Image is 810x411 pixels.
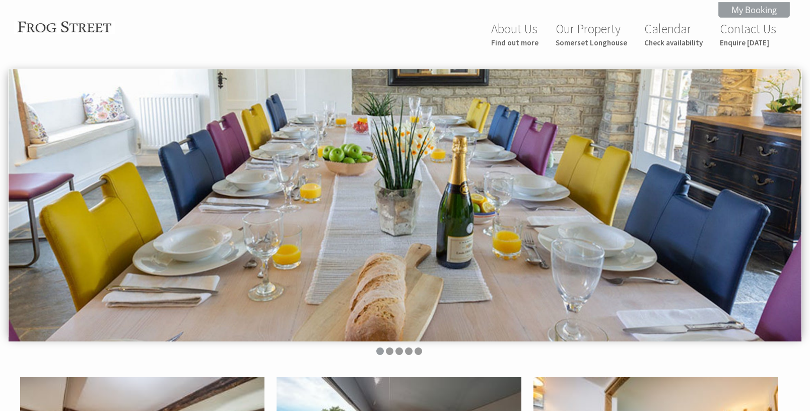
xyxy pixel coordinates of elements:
[718,2,790,18] a: My Booking
[491,21,538,47] a: About UsFind out more
[556,21,627,47] a: Our PropertySomerset Longhouse
[644,38,703,47] small: Check availability
[720,21,776,47] a: Contact UsEnquire [DATE]
[720,38,776,47] small: Enquire [DATE]
[556,38,627,47] small: Somerset Longhouse
[644,21,703,47] a: CalendarCheck availability
[491,38,538,47] small: Find out more
[14,21,115,34] img: Frog Street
